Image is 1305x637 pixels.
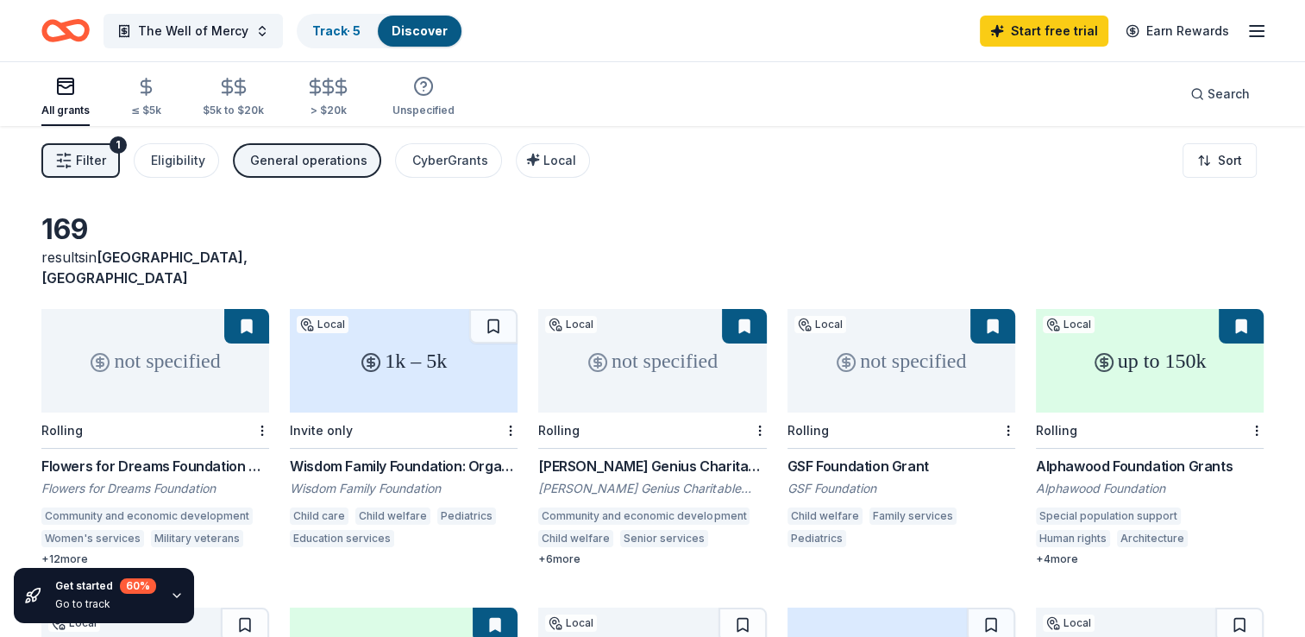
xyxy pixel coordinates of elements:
div: Get started [55,578,156,594]
div: General operations [250,150,367,171]
button: Eligibility [134,143,219,178]
a: not specifiedLocalRollingGSF Foundation GrantGSF FoundationChild welfareFamily servicesPediatrics [787,309,1015,552]
div: GSF Foundation Grant [787,456,1015,476]
a: Earn Rewards [1115,16,1239,47]
div: Pediatrics [437,508,496,525]
div: CyberGrants [412,150,488,171]
span: The Well of Mercy [138,21,248,41]
span: Search [1208,84,1250,104]
button: Track· 5Discover [297,14,463,48]
button: All grants [41,69,90,126]
button: ≤ $5k [131,70,161,126]
button: Search [1176,77,1264,111]
div: Alphawood Foundation Grants [1036,456,1264,476]
span: [GEOGRAPHIC_DATA], [GEOGRAPHIC_DATA] [41,249,248,287]
div: Child welfare [355,508,430,525]
button: Unspecified [392,69,455,126]
div: 1k – 5k [290,309,518,413]
div: GSF Foundation [787,480,1015,497]
a: up to 150kLocalRollingAlphawood Foundation GrantsAlphawood FoundationSpecial population supportHu... [1036,309,1264,566]
div: Human rights [1036,530,1110,547]
a: 1k – 5kLocalInvite onlyWisdom Family Foundation: Organizations GrantWisdom Family FoundationChild... [290,309,518,552]
div: Child care [290,508,348,525]
div: Child welfare [787,508,863,525]
a: not specifiedRollingFlowers for Dreams Foundation GrantFlowers for Dreams FoundationCommunity and... [41,309,269,566]
div: + 4 more [1036,552,1264,566]
button: General operations [233,143,381,178]
div: 60 % [120,578,156,594]
button: $5k to $20k [203,70,264,126]
div: 1 [110,136,127,154]
button: > $20k [305,70,351,126]
div: $5k to $20k [203,104,264,117]
div: up to 150k [1036,309,1264,413]
div: Flowers for Dreams Foundation [41,480,269,497]
a: Home [41,10,90,51]
div: [PERSON_NAME] Genius Charitable Trust Grant [538,456,766,476]
div: > $20k [305,104,351,117]
div: All grants [41,104,90,117]
a: not specifiedLocalRolling[PERSON_NAME] Genius Charitable Trust Grant[PERSON_NAME] Genius Charitab... [538,309,766,566]
div: Education services [290,530,394,547]
div: results [41,247,269,288]
div: Unspecified [392,104,455,117]
div: 169 [41,212,269,247]
div: not specified [538,309,766,413]
div: Women's services [41,530,144,547]
div: ≤ $5k [131,104,161,117]
button: Local [516,143,590,178]
div: Go to track [55,597,156,611]
span: in [41,249,248,287]
button: Sort [1183,143,1257,178]
a: Start free trial [980,16,1108,47]
div: Rolling [787,423,829,438]
div: Community and economic development [538,508,750,525]
a: Discover [392,23,448,38]
div: Local [297,316,348,333]
div: Senior services [620,530,708,547]
div: [PERSON_NAME] Genius Charitable Trust [538,480,766,497]
button: CyberGrants [395,143,502,178]
div: Wisdom Family Foundation: Organizations Grant [290,456,518,476]
span: Filter [76,150,106,171]
button: Filter1 [41,143,120,178]
div: Local [794,316,846,333]
a: Track· 5 [312,23,361,38]
div: Community and economic development [41,508,253,525]
div: Invite only [290,423,353,438]
div: Pediatrics [787,530,846,547]
div: Flowers for Dreams Foundation Grant [41,456,269,476]
div: Local [1043,316,1095,333]
div: not specified [787,309,1015,413]
span: Sort [1218,150,1242,171]
div: + 6 more [538,552,766,566]
div: Child welfare [538,530,613,547]
div: Alphawood Foundation [1036,480,1264,497]
div: Rolling [41,423,83,438]
div: Rolling [1036,423,1077,438]
div: not specified [41,309,269,413]
div: + 12 more [41,552,269,566]
div: Family services [869,508,957,525]
div: Wisdom Family Foundation [290,480,518,497]
div: Rolling [538,423,580,438]
div: Local [1043,615,1095,632]
div: Eligibility [151,150,205,171]
div: Local [545,615,597,632]
div: Architecture [1117,530,1188,547]
span: Local [543,153,576,167]
button: The Well of Mercy [104,14,283,48]
div: Local [545,316,597,333]
div: Military veterans [151,530,243,547]
div: Special population support [1036,508,1181,525]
